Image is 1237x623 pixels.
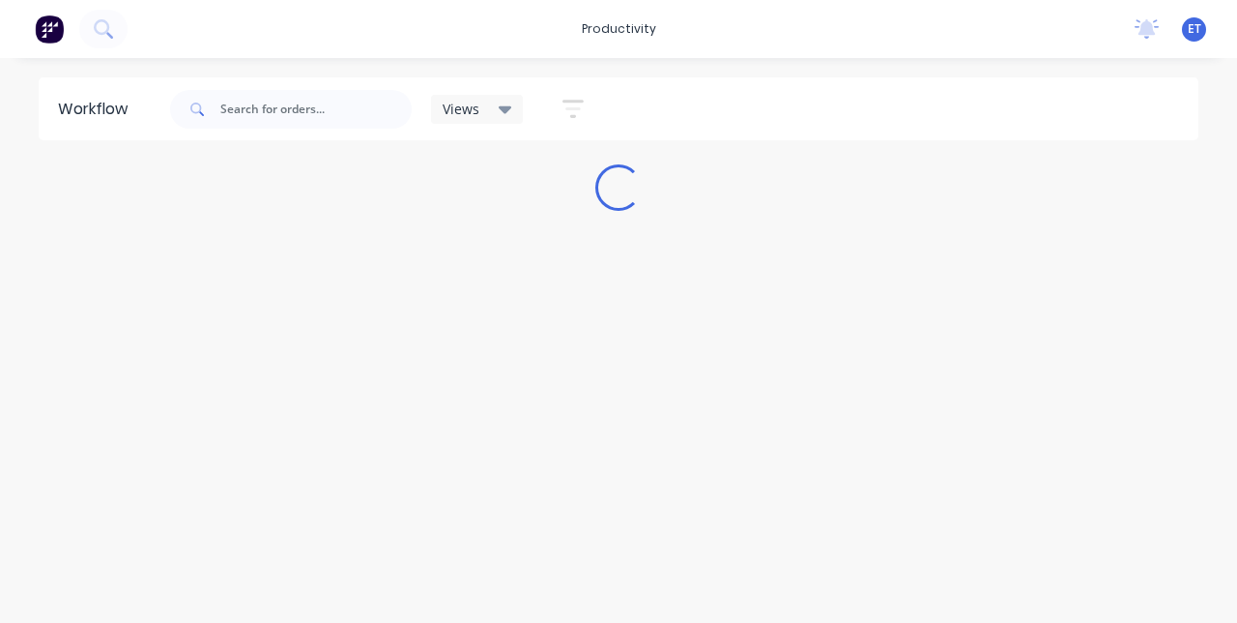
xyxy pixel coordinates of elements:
span: ET [1188,20,1201,38]
div: productivity [572,15,666,44]
div: Workflow [58,98,137,121]
img: Factory [35,15,64,44]
input: Search for orders... [220,90,412,129]
span: Views [443,99,479,119]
